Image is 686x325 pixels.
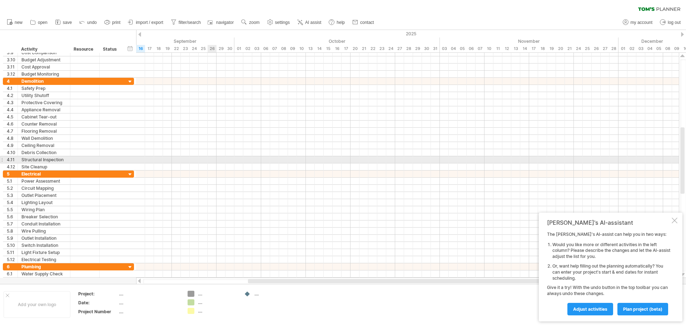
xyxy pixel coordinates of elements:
div: Friday, 17 October 2025 [342,45,351,52]
div: Light Fixture Setup [21,249,66,256]
div: Thursday, 25 September 2025 [199,45,208,52]
a: plan project (beta) [617,303,668,315]
div: 4.6 [7,121,18,127]
div: .... [198,299,237,305]
a: Adjust activities [567,303,613,315]
div: Wednesday, 1 October 2025 [234,45,243,52]
div: Wire Pulling [21,228,66,234]
div: Budget Monitoring [21,71,66,77]
div: Outlet Installation [21,235,66,242]
div: Power Assessment [21,178,66,184]
div: 4.10 [7,149,18,156]
div: Wednesday, 24 September 2025 [190,45,199,52]
span: new [15,20,23,25]
div: Tuesday, 7 October 2025 [270,45,279,52]
div: Electrical Testing [21,256,66,263]
div: Wall Demolition [21,135,66,142]
span: settings [275,20,290,25]
div: Tuesday, 28 October 2025 [404,45,413,52]
div: 6 [7,263,18,270]
span: undo [87,20,97,25]
div: Thursday, 16 October 2025 [333,45,342,52]
a: save [53,18,74,27]
div: Tuesday, 16 September 2025 [136,45,145,52]
div: 3.11 [7,64,18,70]
a: contact [351,18,376,27]
div: Monday, 22 September 2025 [172,45,181,52]
div: 4.9 [7,142,18,149]
div: Friday, 28 November 2025 [610,45,618,52]
div: Thursday, 27 November 2025 [601,45,610,52]
div: 4.3 [7,99,18,106]
div: Lighting Layout [21,199,66,206]
div: Project: [78,291,118,297]
div: Budget Adjustment [21,56,66,63]
div: Thursday, 9 October 2025 [288,45,297,52]
span: plan project (beta) [623,306,662,312]
div: Utility Shutoff [21,92,66,99]
span: zoom [249,20,259,25]
div: November 2025 [440,37,618,45]
div: Wednesday, 15 October 2025 [324,45,333,52]
div: Wednesday, 5 November 2025 [458,45,467,52]
div: Tuesday, 25 November 2025 [583,45,592,52]
div: Thursday, 18 September 2025 [154,45,163,52]
div: 6.2 [7,278,18,284]
a: navigator [207,18,236,27]
div: Tuesday, 9 December 2025 [672,45,681,52]
div: 5.6 [7,213,18,220]
div: 3.12 [7,71,18,77]
a: my account [621,18,655,27]
div: Safety Prep [21,85,66,92]
div: .... [198,291,237,297]
a: print [103,18,123,27]
div: Plumbing [21,263,66,270]
div: Outlet Placement [21,192,66,199]
div: Monday, 29 September 2025 [217,45,225,52]
li: Would you like more or different activities in the left column? Please describe the changes and l... [552,242,670,260]
div: Tuesday, 23 September 2025 [181,45,190,52]
div: Site Cleanup [21,163,66,170]
div: Circuit Mapping [21,185,66,192]
a: undo [78,18,99,27]
span: print [112,20,120,25]
div: 5.1 [7,178,18,184]
div: Monday, 27 October 2025 [395,45,404,52]
div: Resource [74,46,95,53]
div: Monday, 8 December 2025 [663,45,672,52]
div: Appliance Removal [21,106,66,113]
div: Activity [21,46,66,53]
a: log out [658,18,683,27]
div: 4.12 [7,163,18,170]
div: 5.11 [7,249,18,256]
div: .... [254,291,293,297]
div: 4.1 [7,85,18,92]
a: zoom [239,18,262,27]
div: September 2025 [38,37,234,45]
div: Conduit Installation [21,220,66,227]
span: navigator [216,20,234,25]
div: Status [103,46,119,53]
div: Wednesday, 22 October 2025 [368,45,377,52]
div: Plumbing Layout [21,278,66,284]
div: 5.8 [7,228,18,234]
div: Thursday, 23 October 2025 [377,45,386,52]
div: 4.5 [7,113,18,120]
div: Thursday, 6 November 2025 [467,45,476,52]
span: contact [360,20,374,25]
div: Friday, 14 November 2025 [520,45,529,52]
div: Cabinet Tear-out [21,113,66,120]
span: save [63,20,72,25]
div: .... [198,308,237,314]
div: Water Supply Check [21,270,66,277]
div: Monday, 3 November 2025 [440,45,449,52]
div: 6.1 [7,270,18,277]
div: Wednesday, 17 September 2025 [145,45,154,52]
div: Monday, 1 December 2025 [618,45,627,52]
div: Wednesday, 26 November 2025 [592,45,601,52]
div: 5 [7,171,18,177]
div: Wednesday, 12 November 2025 [502,45,511,52]
div: Friday, 31 October 2025 [431,45,440,52]
div: 5.7 [7,220,18,227]
div: Debris Collection [21,149,66,156]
